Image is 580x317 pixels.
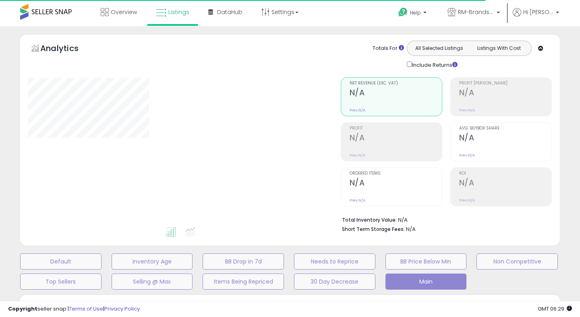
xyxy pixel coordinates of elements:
[459,108,475,113] small: Prev: N/A
[8,305,140,313] div: seller snap | |
[350,178,442,189] h2: N/A
[409,43,469,54] button: All Selected Listings
[294,253,375,270] button: Needs to Reprice
[459,178,551,189] h2: N/A
[217,8,242,16] span: DataHub
[385,253,467,270] button: BB Price Below Min
[342,226,405,233] b: Short Term Storage Fees:
[459,171,551,176] span: ROI
[342,214,546,224] li: N/A
[8,305,37,313] strong: Copyright
[523,8,553,16] span: Hi [PERSON_NAME]
[350,126,442,131] span: Profit
[469,43,529,54] button: Listings With Cost
[350,108,365,113] small: Prev: N/A
[459,81,551,86] span: Profit [PERSON_NAME]
[406,225,416,233] span: N/A
[350,81,442,86] span: Net Revenue (Exc. VAT)
[392,1,435,26] a: Help
[111,8,137,16] span: Overview
[168,8,189,16] span: Listings
[350,88,442,99] h2: N/A
[350,133,442,144] h2: N/A
[459,88,551,99] h2: N/A
[20,253,101,270] button: Default
[459,153,475,158] small: Prev: N/A
[350,198,365,203] small: Prev: N/A
[410,9,421,16] span: Help
[350,171,442,176] span: Ordered Items
[458,8,494,16] span: RM-Brands (DE)
[513,8,559,26] a: Hi [PERSON_NAME]
[373,45,404,52] div: Totals For
[203,253,284,270] button: BB Drop in 7d
[401,60,467,69] div: Include Returns
[112,253,193,270] button: Inventory Age
[112,274,193,290] button: Selling @ Max
[385,274,467,290] button: Main
[294,274,375,290] button: 30 Day Decrease
[20,274,101,290] button: Top Sellers
[476,253,558,270] button: Non Competitive
[40,43,94,56] h5: Analytics
[459,198,475,203] small: Prev: N/A
[203,274,284,290] button: Items Being Repriced
[398,7,408,17] i: Get Help
[342,216,397,223] b: Total Inventory Value:
[459,126,551,131] span: Avg. Buybox Share
[350,153,365,158] small: Prev: N/A
[459,133,551,144] h2: N/A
